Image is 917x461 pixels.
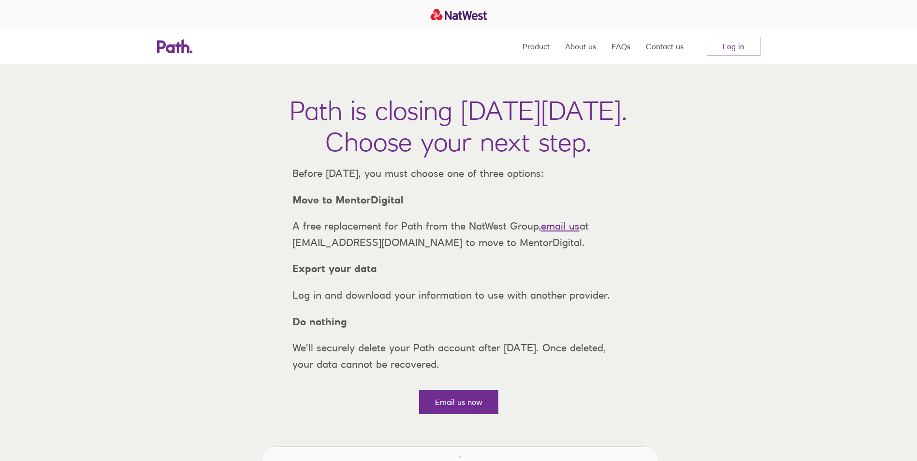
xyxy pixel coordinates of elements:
strong: Export your data [292,262,377,274]
p: A free replacement for Path from the NatWest Group, at [EMAIL_ADDRESS][DOMAIN_NAME] to move to Me... [285,218,633,250]
p: Before [DATE], you must choose one of three options: [285,165,633,182]
strong: Do nothing [292,316,347,328]
h1: Path is closing [DATE][DATE]. Choose your next step. [290,95,627,158]
p: Log in and download your information to use with another provider. [285,287,633,303]
a: Email us now [419,390,498,414]
a: Contact us [646,29,684,64]
a: FAQs [611,29,630,64]
a: email us [541,220,580,232]
a: Product [523,29,550,64]
a: Log in [707,37,760,56]
p: We’ll securely delete your Path account after [DATE]. Once deleted, your data cannot be recovered. [285,340,633,372]
strong: Move to MentorDigital [292,194,404,206]
a: About us [565,29,596,64]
